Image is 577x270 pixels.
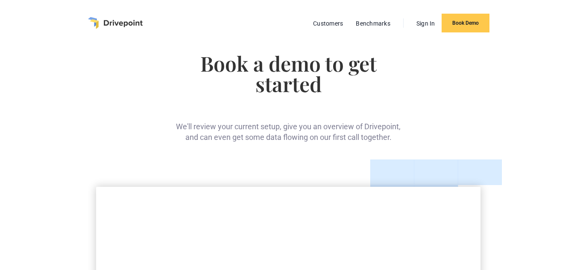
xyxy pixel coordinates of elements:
[88,17,143,29] a: home
[174,107,403,142] div: We'll review your current setup, give you an overview of Drivepoint, and can even get some data f...
[174,53,403,94] h1: Book a demo to get started
[309,18,347,29] a: Customers
[351,18,395,29] a: Benchmarks
[412,18,439,29] a: Sign In
[442,14,489,32] a: Book Demo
